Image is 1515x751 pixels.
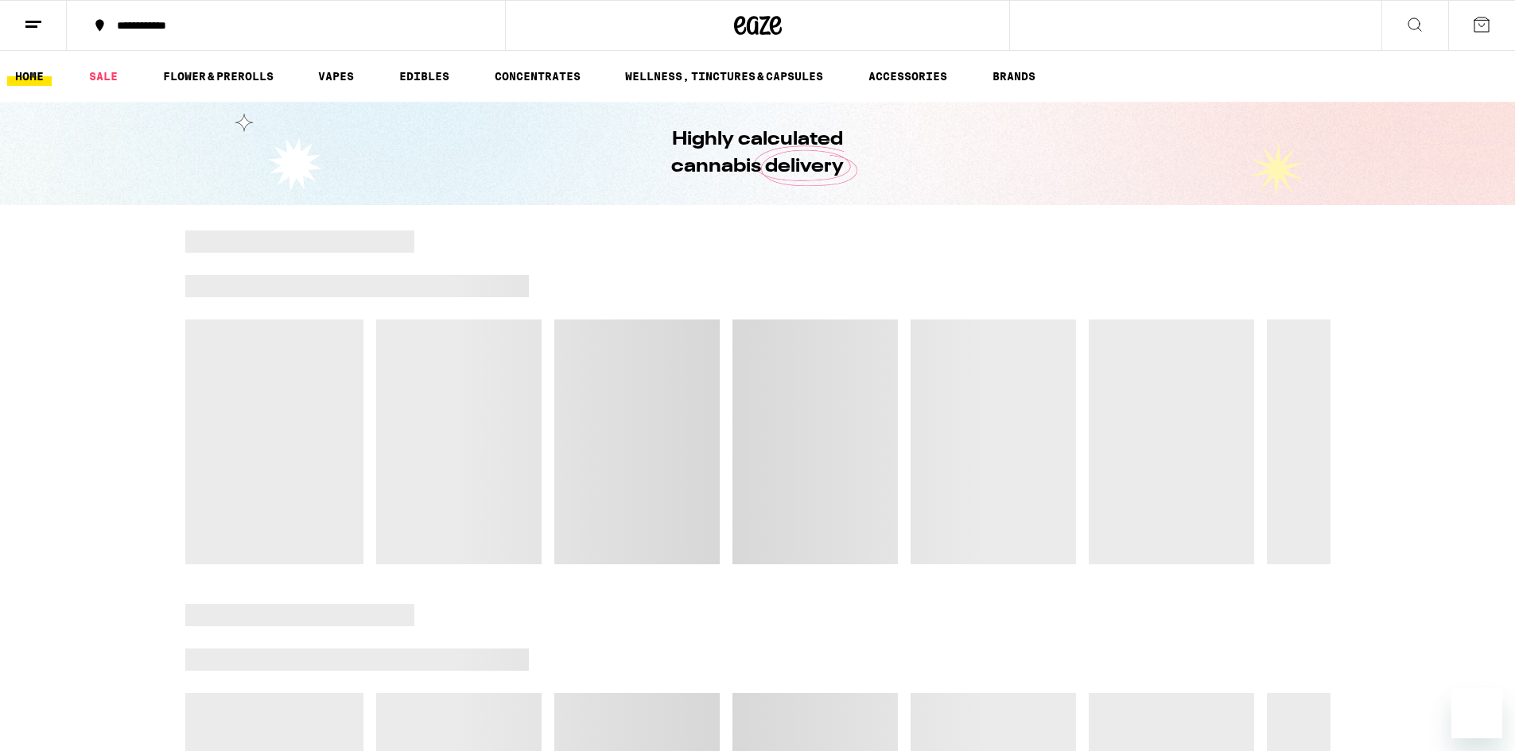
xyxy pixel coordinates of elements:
[81,67,126,86] a: SALE
[627,126,889,180] h1: Highly calculated cannabis delivery
[155,67,282,86] a: FLOWER & PREROLLS
[391,67,457,86] a: EDIBLES
[310,67,362,86] a: VAPES
[985,67,1043,86] a: BRANDS
[487,67,589,86] a: CONCENTRATES
[860,67,955,86] a: ACCESSORIES
[7,67,52,86] a: HOME
[1451,687,1502,738] iframe: Button to launch messaging window
[617,67,831,86] a: WELLNESS, TINCTURES & CAPSULES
